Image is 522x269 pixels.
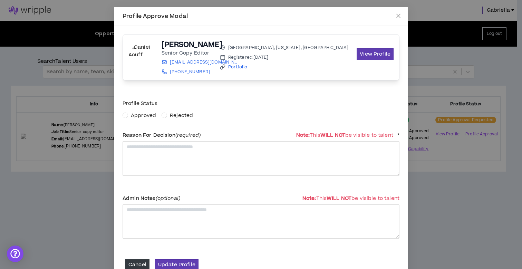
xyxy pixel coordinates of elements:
[302,195,399,202] span: This be visible to talent
[162,59,238,65] a: [EMAIL_ADDRESS][DOMAIN_NAME]
[327,195,351,202] b: WILL NOT
[162,69,238,75] a: [PHONE_NUMBER]
[396,13,401,19] span: close
[175,132,201,139] i: (required)
[320,132,345,139] b: WILL NOT
[123,195,180,202] span: Admin Notes
[296,132,310,139] b: Note:
[123,132,201,139] span: Reason For Decision
[302,195,316,202] b: Note:
[228,45,349,50] span: [GEOGRAPHIC_DATA], [US_STATE], [GEOGRAPHIC_DATA]
[170,69,210,75] span: [PHONE_NUMBER]
[123,12,399,20] div: Profile Approve Modal
[296,132,393,139] span: This be visible to talent
[162,50,238,57] p: Senior Copy Editor
[7,246,23,262] div: Open Intercom Messenger
[162,40,238,50] h2: [PERSON_NAME]
[128,44,156,71] img: Daniel Acuff
[156,195,180,202] i: (optional)
[131,112,156,119] span: Approved
[170,112,193,119] span: Rejected
[228,64,247,70] a: Portfolio
[389,7,408,26] button: Close
[123,97,399,109] label: Profile Status
[170,59,238,65] span: [EMAIL_ADDRESS][DOMAIN_NAME]
[357,48,394,60] a: View Profile
[228,55,268,60] span: Registered: [DATE]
